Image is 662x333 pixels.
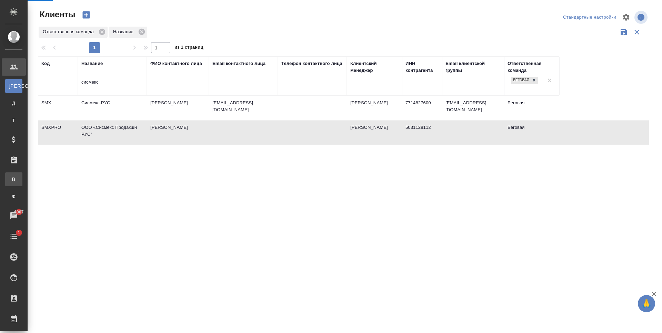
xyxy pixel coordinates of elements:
[641,296,652,311] span: 🙏
[9,100,19,107] span: Д
[13,229,24,236] span: 1
[5,172,22,186] a: В
[405,60,439,74] div: ИНН контрагента
[561,12,618,23] div: split button
[212,60,265,67] div: Email контактного лица
[5,190,22,203] a: Ф
[510,76,539,85] div: Беговая
[617,26,630,39] button: Сохранить фильтры
[78,96,147,120] td: Сисмекс-РУС
[174,43,203,53] span: из 1 страниц
[281,60,342,67] div: Телефон контактного лица
[508,60,556,74] div: Ответственная команда
[147,96,209,120] td: [PERSON_NAME]
[2,207,26,224] a: 6007
[9,117,19,124] span: Т
[618,9,634,26] span: Настроить таблицу
[347,96,402,120] td: [PERSON_NAME]
[445,60,501,74] div: Email клиентской группы
[9,176,19,183] span: В
[43,28,96,35] p: Ответственная команда
[150,60,202,67] div: ФИО контактного лица
[41,60,50,67] div: Код
[78,9,94,21] button: Создать
[402,121,442,145] td: 5031128112
[504,121,559,145] td: Беговая
[5,114,22,127] a: Т
[81,60,103,67] div: Название
[113,28,136,35] p: Название
[78,121,147,145] td: ООО «Сисмекс Продакшн РУС"
[634,11,649,24] span: Посмотреть информацию
[147,121,209,145] td: [PERSON_NAME]
[9,193,19,200] span: Ф
[347,121,402,145] td: [PERSON_NAME]
[109,27,147,38] div: Название
[38,96,78,120] td: SMX
[638,295,655,312] button: 🙏
[350,60,399,74] div: Клиентский менеджер
[212,99,274,113] p: [EMAIL_ADDRESS][DOMAIN_NAME]
[511,77,530,84] div: Беговая
[630,26,643,39] button: Сбросить фильтры
[38,9,75,20] span: Клиенты
[2,228,26,245] a: 1
[402,96,442,120] td: 7714827600
[10,209,28,216] span: 6007
[38,121,78,145] td: SMXPRO
[5,79,22,93] a: [PERSON_NAME]
[9,83,19,89] span: [PERSON_NAME]
[5,96,22,110] a: Д
[442,96,504,120] td: [EMAIL_ADDRESS][DOMAIN_NAME]
[504,96,559,120] td: Беговая
[39,27,108,38] div: Ответственная команда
